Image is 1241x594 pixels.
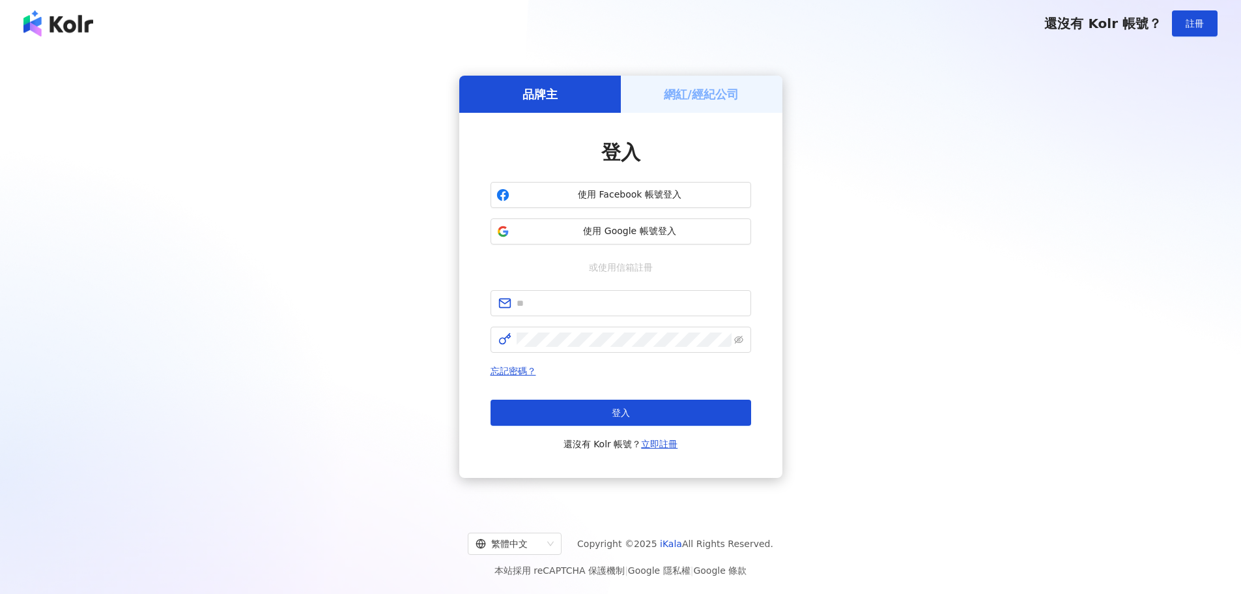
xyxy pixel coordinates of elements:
[612,408,630,418] span: 登入
[23,10,93,37] img: logo
[491,400,751,426] button: 登入
[660,539,682,549] a: iKala
[734,335,743,344] span: eye-invisible
[491,218,751,245] button: 使用 Google 帳號登入
[515,188,745,201] span: 使用 Facebook 帳號登入
[522,86,558,102] h5: 品牌主
[580,260,662,275] span: 或使用信箱註冊
[563,436,678,452] span: 還沒有 Kolr 帳號？
[691,565,694,576] span: |
[664,86,739,102] h5: 網紅/經紀公司
[1186,18,1204,29] span: 註冊
[1044,16,1162,31] span: 還沒有 Kolr 帳號？
[641,439,678,449] a: 立即註冊
[601,141,640,164] span: 登入
[1172,10,1218,37] button: 註冊
[577,536,773,552] span: Copyright © 2025 All Rights Reserved.
[476,533,542,554] div: 繁體中文
[625,565,628,576] span: |
[494,563,747,578] span: 本站採用 reCAPTCHA 保護機制
[515,225,745,238] span: 使用 Google 帳號登入
[491,366,536,376] a: 忘記密碼？
[628,565,691,576] a: Google 隱私權
[693,565,747,576] a: Google 條款
[491,182,751,208] button: 使用 Facebook 帳號登入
